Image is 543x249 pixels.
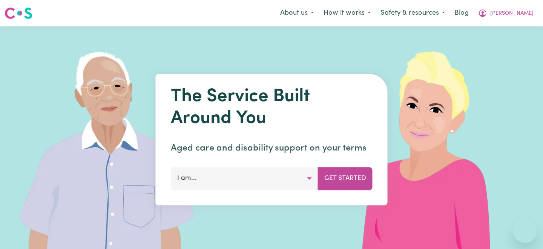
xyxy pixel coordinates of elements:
a: Blog [450,5,473,22]
a: Careseekers logo [5,5,32,22]
span: [PERSON_NAME] [490,9,534,18]
button: About us [275,5,319,21]
iframe: Button to launch messaging window [513,219,537,243]
button: I am... [171,167,318,190]
button: My Account [473,5,538,21]
h1: The Service Built Around You [171,86,373,129]
button: How it works [319,5,376,21]
p: Aged care and disability support on your terms [171,141,373,155]
img: Careseekers logo [5,6,32,20]
button: Get Started [318,167,373,190]
button: Safety & resources [376,5,450,21]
